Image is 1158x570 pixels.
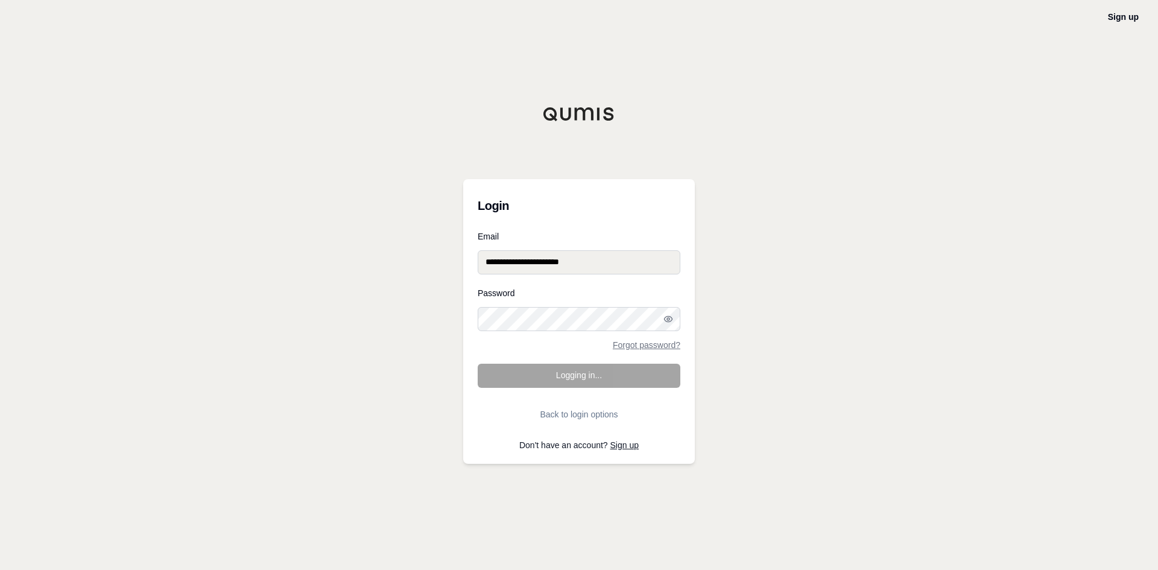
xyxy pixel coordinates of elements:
h3: Login [478,194,680,218]
button: Back to login options [478,402,680,426]
img: Qumis [543,107,615,121]
label: Email [478,232,680,241]
a: Sign up [1108,12,1139,22]
label: Password [478,289,680,297]
a: Forgot password? [613,341,680,349]
a: Sign up [610,440,639,450]
p: Don't have an account? [478,441,680,449]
